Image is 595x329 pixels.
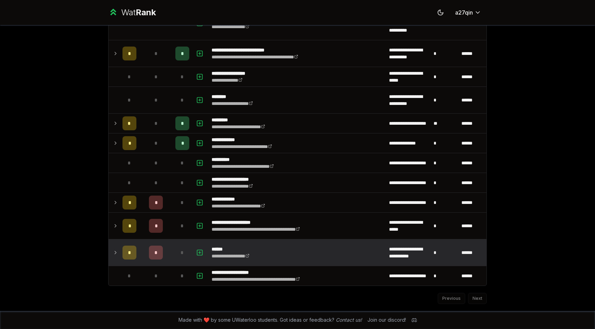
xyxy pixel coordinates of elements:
[136,7,156,17] span: Rank
[336,317,362,323] a: Contact us!
[121,7,156,18] div: Wat
[367,316,406,323] div: Join our discord!
[455,8,473,17] span: a27qin
[108,7,156,18] a: WatRank
[178,316,362,323] span: Made with ❤️ by some UWaterloo students. Got ideas or feedback?
[450,6,487,19] button: a27qin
